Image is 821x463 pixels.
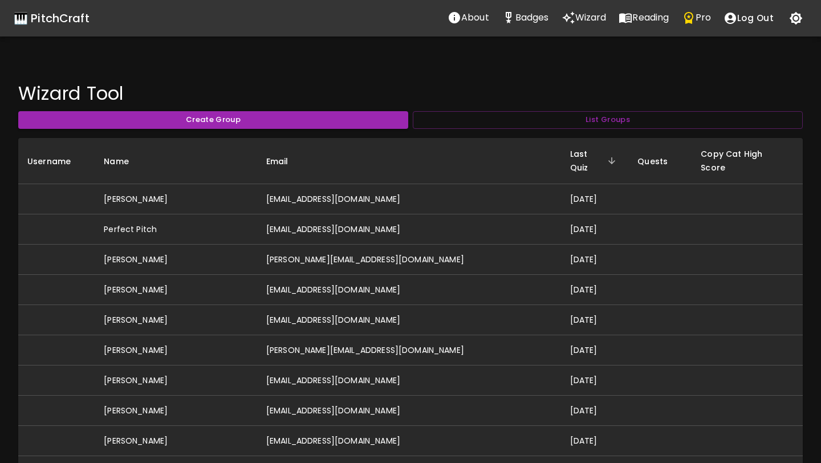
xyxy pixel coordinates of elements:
[561,305,629,335] td: [DATE]
[95,245,257,275] td: [PERSON_NAME]
[461,11,489,25] p: About
[495,6,555,30] a: Stats
[612,6,675,30] a: Reading
[561,214,629,245] td: [DATE]
[495,6,555,29] button: Stats
[257,365,561,396] td: [EMAIL_ADDRESS][DOMAIN_NAME]
[257,396,561,426] td: [EMAIL_ADDRESS][DOMAIN_NAME]
[95,426,257,456] td: [PERSON_NAME]
[95,275,257,305] td: [PERSON_NAME]
[14,9,90,27] a: 🎹 PitchCraft
[27,155,86,168] span: Username
[257,426,561,456] td: [EMAIL_ADDRESS][DOMAIN_NAME]
[95,396,257,426] td: [PERSON_NAME]
[95,365,257,396] td: [PERSON_NAME]
[257,214,561,245] td: [EMAIL_ADDRESS][DOMAIN_NAME]
[555,6,613,30] a: Wizard
[515,11,549,25] p: Badges
[632,11,669,25] p: Reading
[441,6,495,29] button: About
[257,245,561,275] td: [PERSON_NAME][EMAIL_ADDRESS][DOMAIN_NAME]
[612,6,675,29] button: Reading
[257,275,561,305] td: [EMAIL_ADDRESS][DOMAIN_NAME]
[18,111,408,129] button: Create Group
[570,147,620,174] span: Last Quiz
[95,305,257,335] td: [PERSON_NAME]
[104,155,144,168] span: Name
[575,11,607,25] p: Wizard
[257,184,561,214] td: [EMAIL_ADDRESS][DOMAIN_NAME]
[441,6,495,30] a: About
[676,6,717,30] a: Pro
[717,6,780,30] button: account of current user
[561,275,629,305] td: [DATE]
[561,396,629,426] td: [DATE]
[561,365,629,396] td: [DATE]
[95,184,257,214] td: [PERSON_NAME]
[95,335,257,365] td: [PERSON_NAME]
[561,245,629,275] td: [DATE]
[561,426,629,456] td: [DATE]
[701,147,794,174] span: Copy Cat High Score
[413,111,803,129] button: List Groups
[637,155,682,168] span: Quests
[561,184,629,214] td: [DATE]
[18,82,803,105] h4: Wizard Tool
[696,11,711,25] p: Pro
[676,6,717,29] button: Pro
[257,335,561,365] td: [PERSON_NAME][EMAIL_ADDRESS][DOMAIN_NAME]
[266,155,303,168] span: Email
[561,335,629,365] td: [DATE]
[257,305,561,335] td: [EMAIL_ADDRESS][DOMAIN_NAME]
[95,214,257,245] td: Perfect Pitch
[555,6,613,29] button: Wizard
